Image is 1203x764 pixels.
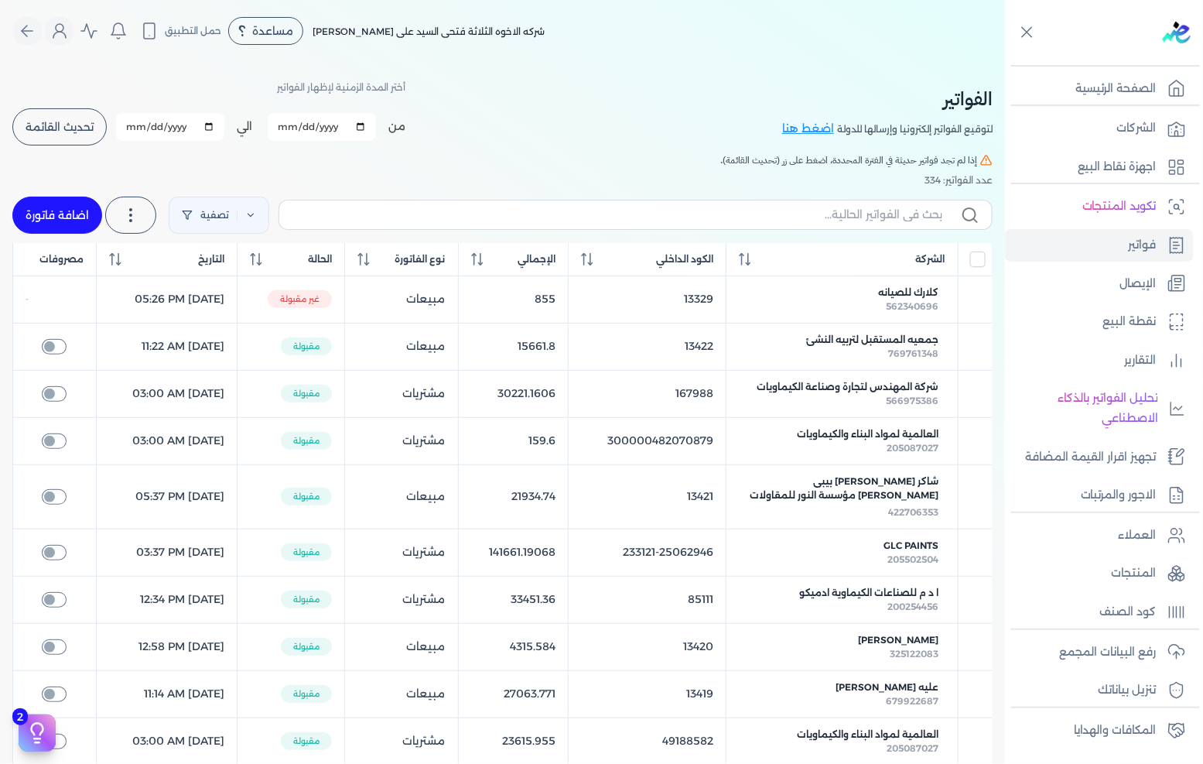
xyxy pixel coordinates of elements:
[19,714,56,752] button: 2
[1005,382,1194,434] a: تحليل الفواتير بالذكاء الاصطناعي
[1082,197,1157,217] p: تكويد المنتجات
[837,119,993,139] p: لتوقيع الفواتير إلكترونيا وإرسالها للدولة
[888,601,939,612] span: 200254456
[879,286,939,300] span: كلارك للصيانه
[1025,447,1157,468] p: تجهيز اقرار القيمة المضافة
[252,26,293,36] span: مساعدة
[1059,642,1157,663] p: رفع البيانات المجمع
[1119,526,1157,546] p: العملاء
[1005,557,1194,590] a: المنتجات
[887,695,939,707] span: 679922687
[1005,268,1194,300] a: الإيصال
[1129,235,1157,255] p: فواتير
[1005,190,1194,223] a: تكويد المنتجات
[887,395,939,406] span: 566975386
[807,333,939,347] span: جمعيه المستقبل لتربيه النشئ
[890,648,939,660] span: 325122083
[1078,157,1157,177] p: اجهزة نقاط البيع
[1005,674,1194,707] a: تنزيل بياناتك
[1120,274,1157,294] p: الإيصال
[1103,312,1157,332] p: نقطة البيع
[198,252,224,266] span: التاريخ
[39,252,84,266] span: مصروفات
[1074,721,1157,741] p: المكافات والهدايا
[518,252,555,266] span: الإجمالي
[1005,519,1194,552] a: العملاء
[1112,564,1157,584] p: المنتجات
[859,633,939,647] span: [PERSON_NAME]
[836,680,939,694] span: عليه [PERSON_NAME]
[720,153,977,167] span: إذا لم تجد فواتير حديثة في الفترة المحددة، اضغط على زر (تحديث القائمة).
[887,742,939,754] span: 205087027
[1081,485,1157,505] p: الاجور والمرتبات
[292,207,942,223] input: بحث في الفواتير الحالية...
[1099,680,1157,701] p: تنزيل بياناتك
[237,118,252,135] label: الي
[277,77,405,98] p: أختر المدة الزمنية لإظهار الفواتير
[12,197,102,234] a: اضافة فاتورة
[1005,73,1194,105] a: الصفحة الرئيسية
[757,380,939,394] span: شركة المهندس لتجارة وصناعة الكيماويات
[1005,596,1194,629] a: كود الصنف
[916,252,945,266] span: الشركة
[1100,602,1157,622] p: كود الصنف
[12,108,107,146] button: تحديث القائمة
[12,173,993,187] div: عدد الفواتير: 334
[889,506,939,518] span: 422706353
[782,121,837,138] a: اضغط هنا
[887,300,939,312] span: 562340696
[798,427,939,441] span: العالمية لمواد البناء والكيماويات
[887,442,939,454] span: 205087027
[745,475,939,502] span: شاكر [PERSON_NAME] بيبى [PERSON_NAME] مؤسسة النور للمقاولات
[136,18,225,44] button: حمل التطبيق
[1075,79,1157,99] p: الصفحة الرئيسية
[169,197,269,234] a: تصفية
[1005,479,1194,512] a: الاجور والمرتبات
[388,118,405,135] label: من
[800,586,939,600] span: ا د م للصناعات الكيماوية ادميكو
[1005,151,1194,183] a: اجهزة نقاط البيع
[1125,351,1157,371] p: التقارير
[884,539,939,553] span: GLC Paints
[313,26,545,37] span: شركه الاخوه الثلاثة فتحى السيد على [PERSON_NAME]
[1005,636,1194,669] a: رفع البيانات المجمع
[1005,229,1194,262] a: فواتير
[782,85,993,113] h2: الفواتير
[1005,306,1194,338] a: نقطة البيع
[1013,389,1158,428] p: تحليل الفواتير بالذكاء الاصطناعي
[656,252,713,266] span: الكود الداخلي
[228,17,303,45] div: مساعدة
[889,348,939,359] span: 769761348
[798,728,939,742] span: العالمية لمواد البناء والكيماويات
[1163,22,1191,43] img: logo
[1117,118,1157,139] p: الشركات
[1005,714,1194,747] a: المكافات والهدايا
[1005,441,1194,474] a: تجهيز اقرار القيمة المضافة
[308,252,332,266] span: الحالة
[165,24,221,38] span: حمل التطبيق
[12,708,28,725] span: 2
[26,122,94,132] span: تحديث القائمة
[1005,344,1194,377] a: التقارير
[888,553,939,565] span: 205502504
[1005,112,1194,145] a: الشركات
[395,252,446,266] span: نوع الفاتورة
